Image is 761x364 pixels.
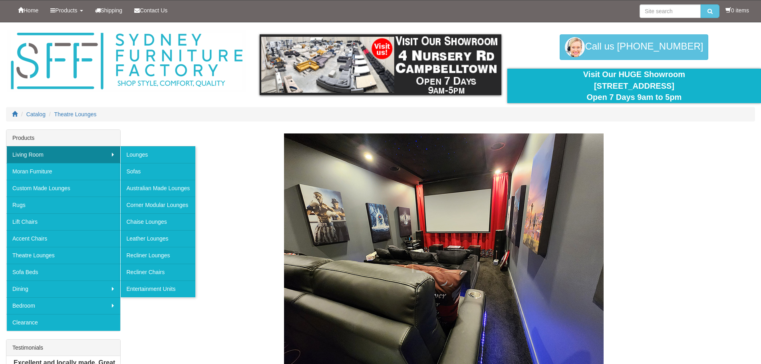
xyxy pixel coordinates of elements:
[260,34,501,95] img: showroom.gif
[6,247,120,264] a: Theatre Lounges
[120,230,195,247] a: Leather Lounges
[6,180,120,197] a: Custom Made Lounges
[44,0,89,20] a: Products
[6,163,120,180] a: Moran Furniture
[640,4,701,18] input: Site search
[7,30,246,92] img: Sydney Furniture Factory
[6,146,120,163] a: Living Room
[513,69,755,103] div: Visit Our HUGE Showroom [STREET_ADDRESS] Open 7 Days 9am to 5pm
[101,7,123,14] span: Shipping
[120,247,195,264] a: Recliner Lounges
[120,197,195,213] a: Corner Modular Lounges
[6,213,120,230] a: Lift Chairs
[725,6,749,14] li: 0 items
[12,0,44,20] a: Home
[6,314,120,331] a: Clearance
[6,297,120,314] a: Bedroom
[6,130,120,146] div: Products
[120,180,195,197] a: Australian Made Lounges
[140,7,167,14] span: Contact Us
[6,197,120,213] a: Rugs
[120,163,195,180] a: Sofas
[89,0,129,20] a: Shipping
[24,7,38,14] span: Home
[54,111,97,117] a: Theatre Lounges
[120,264,195,280] a: Recliner Chairs
[6,230,120,247] a: Accent Chairs
[6,264,120,280] a: Sofa Beds
[55,7,77,14] span: Products
[128,0,173,20] a: Contact Us
[6,280,120,297] a: Dining
[6,340,120,356] div: Testimonials
[26,111,46,117] a: Catalog
[120,146,195,163] a: Lounges
[120,213,195,230] a: Chaise Lounges
[120,280,195,297] a: Entertainment Units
